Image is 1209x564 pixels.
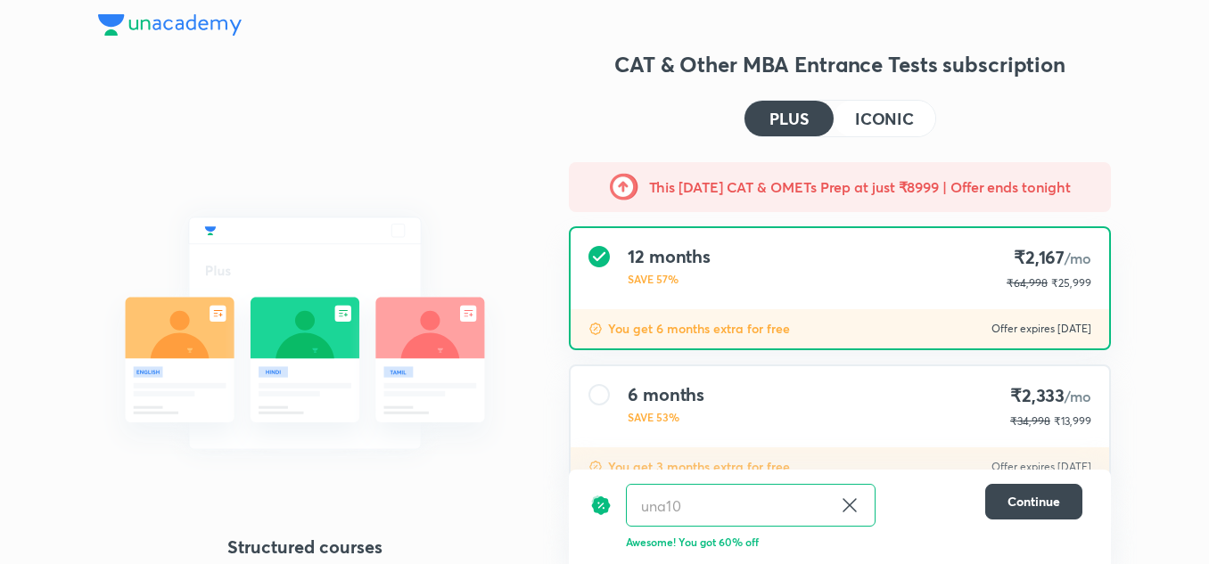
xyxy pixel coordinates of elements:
img: discount [590,484,612,527]
input: Have a referral code? [627,485,832,527]
p: Offer expires [DATE] [991,322,1091,336]
p: Awesome! You got 60% off [626,534,1082,550]
img: discount [588,322,603,336]
p: Offer expires [DATE] [991,460,1091,474]
p: You get 6 months extra for free [608,320,790,338]
p: SAVE 53% [628,409,704,425]
p: You get 3 months extra for free [608,458,790,476]
button: PLUS [744,101,834,136]
img: - [610,173,638,201]
h4: 6 months [628,384,704,405]
img: Company Logo [98,14,242,36]
span: /mo [1065,387,1091,405]
img: discount [588,460,603,474]
h4: ₹2,333 [1010,384,1091,408]
span: ₹13,999 [1054,414,1091,428]
h4: PLUS [769,110,809,127]
h4: 12 months [628,246,711,267]
span: /mo [1065,249,1091,267]
h5: This [DATE] CAT & OMETs Prep at just ₹8999 | Offer ends tonight [649,176,1071,198]
h4: Structured courses [98,534,512,560]
span: Continue [1007,493,1060,511]
p: ₹34,998 [1010,413,1050,429]
h4: ICONIC [855,110,914,127]
span: ₹25,999 [1051,276,1091,290]
h3: CAT & Other MBA Entrance Tests subscription [569,50,1111,78]
button: Continue [985,484,1082,519]
p: ₹64,998 [1007,275,1048,291]
button: ICONIC [834,101,935,136]
img: daily_live_classes_be8fa5af21.svg [98,178,512,488]
h4: ₹2,167 [1007,246,1091,270]
p: SAVE 57% [628,271,711,287]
